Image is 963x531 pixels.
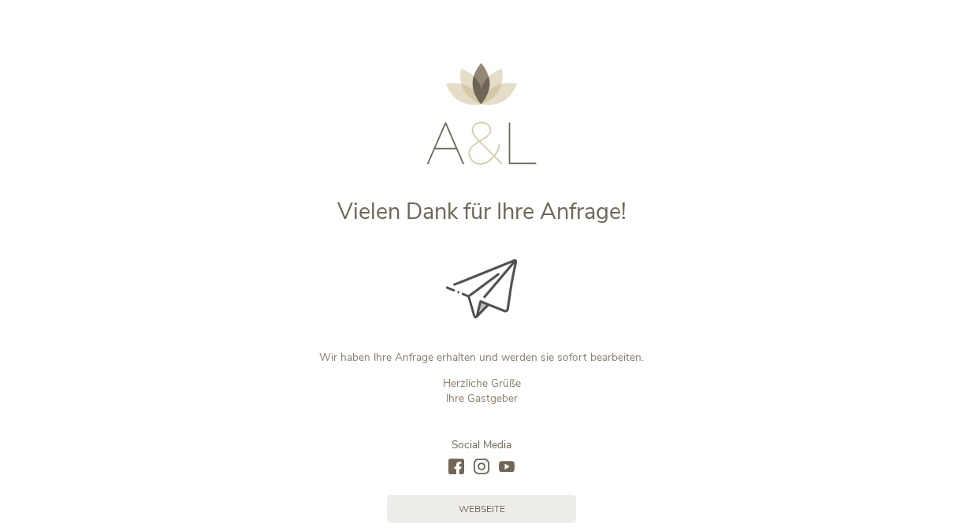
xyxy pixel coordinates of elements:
[387,495,576,523] a: Webseite
[452,437,511,452] span: Social Media
[499,459,515,476] a: youtube
[218,350,745,365] p: Wir haben Ihre Anfrage erhalten und werden sie sofort bearbeiten.
[474,459,489,476] a: instagram
[446,259,517,318] img: Vielen Dank für Ihre Anfrage!
[218,376,745,406] p: Herzliche Grüße Ihre Gastgeber
[337,196,627,227] span: Vielen Dank für Ihre Anfrage!
[459,503,505,516] span: Webseite
[448,459,464,476] a: facebook
[426,63,537,165] img: AMONTI & LUNARIS Wellnessresort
